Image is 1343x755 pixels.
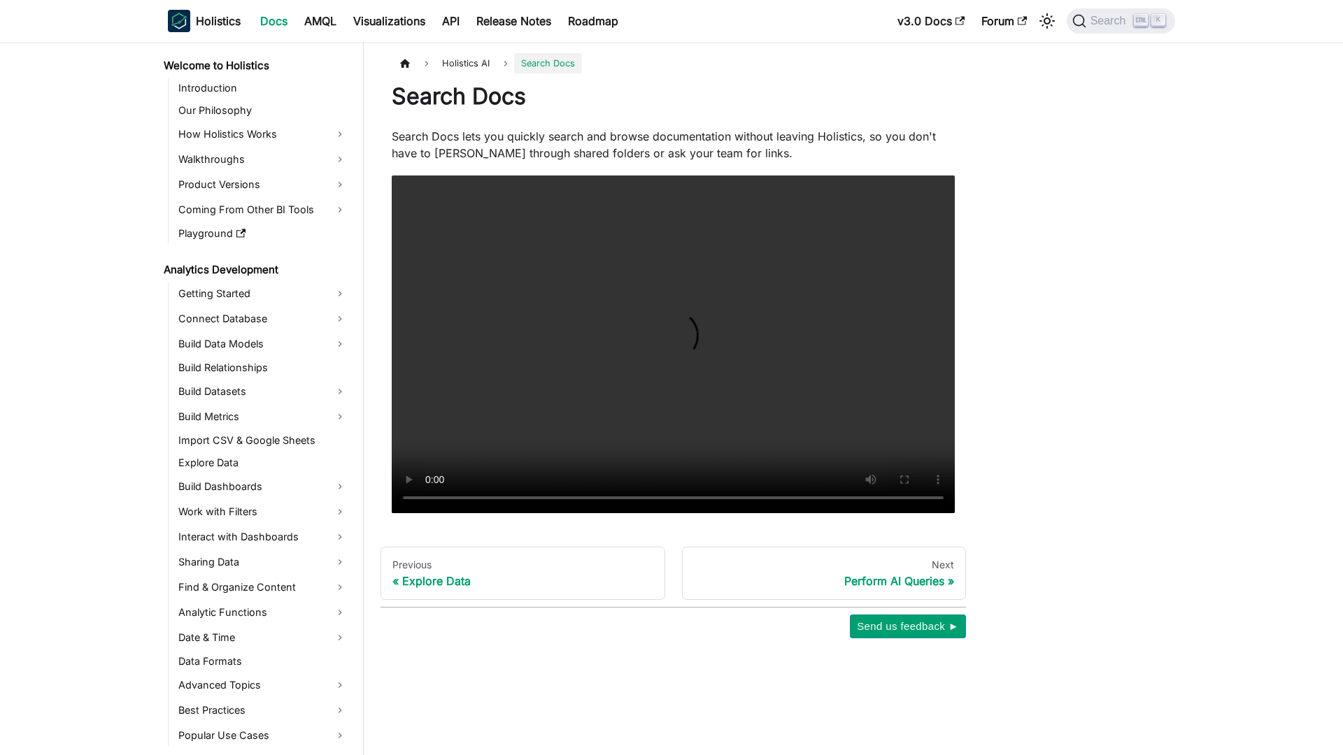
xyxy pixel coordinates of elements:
[392,53,418,73] a: Home page
[889,10,973,32] a: v3.0 Docs
[468,10,560,32] a: Release Notes
[174,453,351,473] a: Explore Data
[857,617,959,635] span: Send us feedback ►
[174,101,351,120] a: Our Philosophy
[392,175,955,513] video: Your browser does not support embedding video, but you can .
[159,260,351,280] a: Analytics Development
[381,547,665,600] a: PreviousExplore Data
[560,10,627,32] a: Roadmap
[174,475,351,498] a: Build Dashboards
[159,56,351,75] a: Welcome to Holistics
[174,431,351,450] a: Import CSV & Google Sheets
[1067,8,1175,34] button: Search (Ctrl+K)
[168,10,241,32] a: HolisticsHolistics
[345,10,434,32] a: Visualizations
[694,559,955,571] div: Next
[174,308,351,330] a: Connect Database
[174,380,351,403] a: Build Datasets
[174,78,351,98] a: Introduction
[514,53,582,73] span: Search Docs
[174,576,351,598] a: Find & Organize Content
[174,626,351,649] a: Date & Time
[174,699,351,721] a: Best Practices
[1151,14,1165,27] kbd: K
[174,123,351,145] a: How Holistics Works
[174,526,351,548] a: Interact with Dashboards
[174,405,351,428] a: Build Metrics
[174,282,351,305] a: Getting Started
[174,601,351,624] a: Analytic Functions
[392,82,955,110] h1: Search Docs
[694,574,955,588] div: Perform AI Queries
[1086,15,1135,27] span: Search
[850,614,966,638] button: Send us feedback ►
[174,333,351,355] a: Build Data Models
[174,724,351,747] a: Popular Use Cases
[196,13,241,29] b: Holistics
[381,547,966,600] nav: Docs pages
[392,53,955,73] nav: Breadcrumbs
[174,674,351,696] a: Advanced Topics
[174,652,351,671] a: Data Formats
[252,10,296,32] a: Docs
[435,53,497,73] span: Holistics AI
[1036,10,1058,32] button: Switch between dark and light mode (currently light mode)
[682,547,967,600] a: NextPerform AI Queries
[174,199,351,221] a: Coming From Other BI Tools
[168,10,190,32] img: Holistics
[973,10,1035,32] a: Forum
[174,551,351,573] a: Sharing Data
[392,559,653,571] div: Previous
[296,10,345,32] a: AMQL
[174,501,351,523] a: Work with Filters
[154,42,364,755] nav: Docs sidebar
[174,148,351,171] a: Walkthroughs
[392,574,653,588] div: Explore Data
[174,224,351,243] a: Playground
[174,173,351,196] a: Product Versions
[174,358,351,377] a: Build Relationships
[392,128,955,161] p: Search Docs lets you quickly search and browse documentation without leaving Holistics, so you do...
[434,10,468,32] a: API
